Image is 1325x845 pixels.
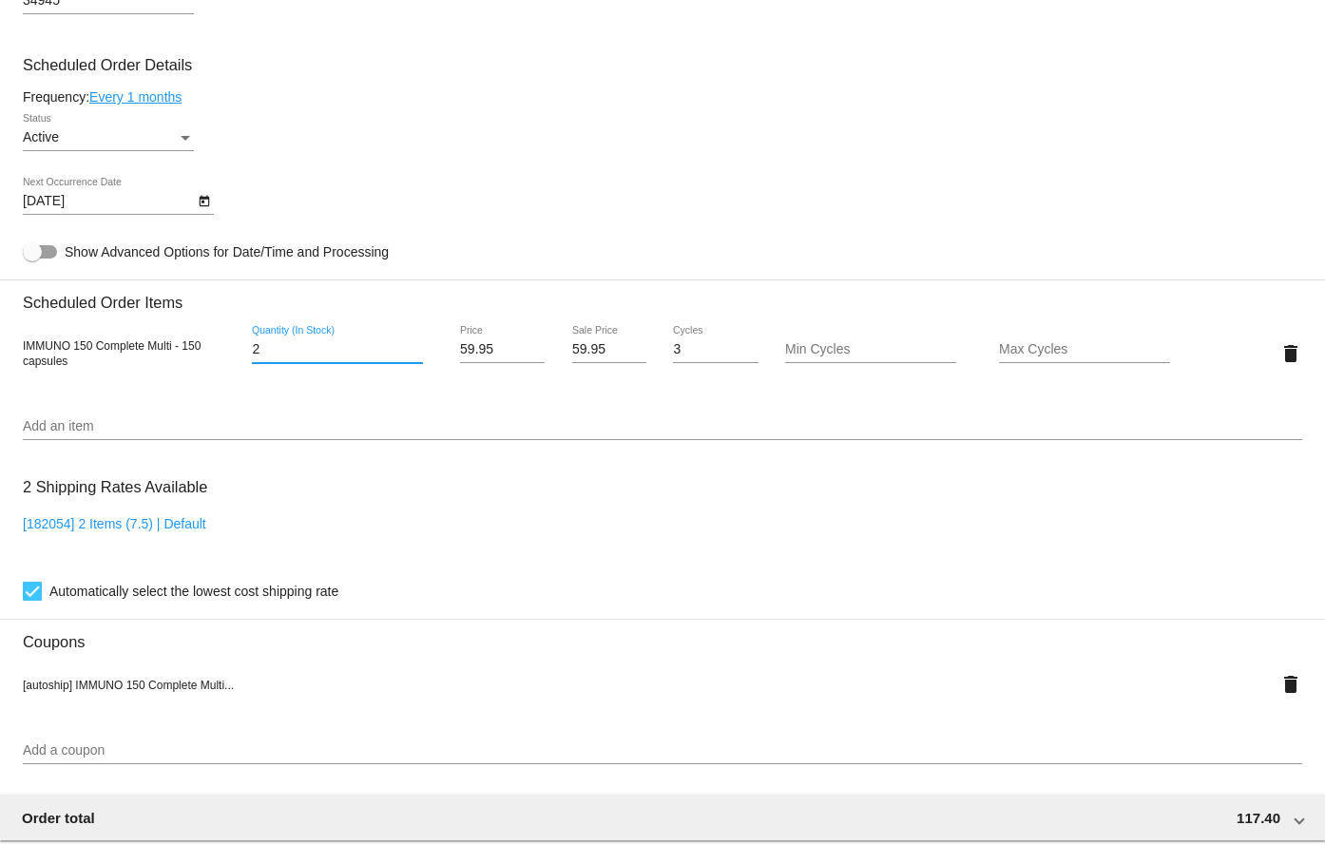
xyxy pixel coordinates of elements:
input: Quantity (In Stock) [252,342,423,357]
span: Automatically select the lowest cost shipping rate [49,580,338,603]
h3: Scheduled Order Details [23,56,1302,74]
input: Price [460,342,545,357]
span: [autoship] IMMUNO 150 Complete Multi... [23,679,234,692]
span: 117.40 [1237,810,1280,826]
input: Min Cycles [785,342,956,357]
input: Add a coupon [23,743,1302,759]
span: Order total [22,810,95,826]
span: Active [23,129,59,144]
h3: Coupons [23,619,1302,651]
h3: 2 Shipping Rates Available [23,467,207,508]
mat-icon: delete [1279,342,1302,365]
span: IMMUNO 150 Complete Multi - 150 capsules [23,339,201,368]
h3: Scheduled Order Items [23,279,1302,312]
input: Next Occurrence Date [23,194,194,209]
a: [182054] 2 Items (7.5) | Default [23,516,206,531]
a: Every 1 months [89,89,182,105]
div: Frequency: [23,89,1302,105]
span: Show Advanced Options for Date/Time and Processing [65,242,389,261]
button: Open calendar [194,190,214,210]
input: Cycles [673,342,758,357]
input: Max Cycles [999,342,1170,357]
input: Add an item [23,419,1302,434]
mat-icon: delete [1279,673,1302,696]
mat-select: Status [23,130,194,145]
input: Sale Price [572,342,646,357]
